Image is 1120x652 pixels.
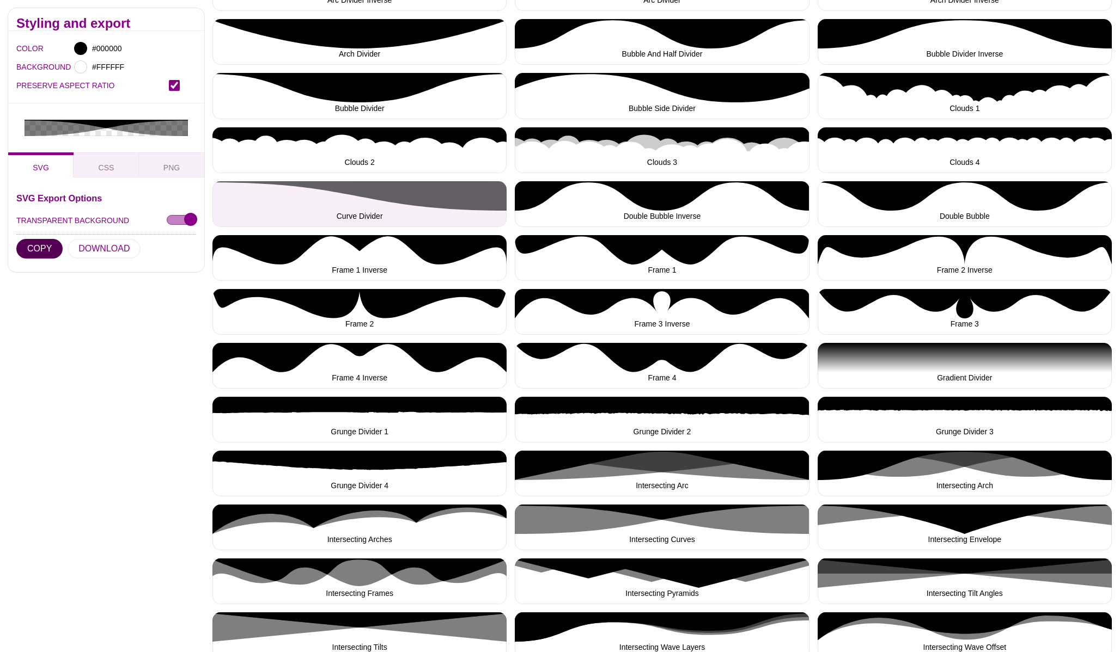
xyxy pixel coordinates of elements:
[212,19,507,65] button: Arch Divider
[16,194,196,202] h3: SVG Export Options
[139,152,204,177] button: PNG
[515,19,809,65] button: Bubble And Half Divider
[16,213,129,227] label: TRANSPARENT BACKGROUND
[818,397,1112,442] button: Grunge Divider 3
[212,289,507,335] button: Frame 2
[212,181,507,227] button: Curve Divider
[16,19,196,28] h2: Styling and export
[818,343,1112,389] button: Gradient Divider
[515,235,809,281] button: Frame 1
[818,451,1112,496] button: Intersecting Arch
[16,60,30,74] label: BACKGROUND
[515,343,809,389] button: Frame 4
[515,451,809,496] button: Intersecting Arc
[212,73,507,119] button: Bubble Divider
[515,397,809,442] button: Grunge Divider 2
[818,19,1112,65] button: Bubble Divider Inverse
[818,73,1112,119] button: Clouds 1
[818,235,1112,281] button: Frame 2 Inverse
[212,505,507,550] button: Intersecting Arches
[212,451,507,496] button: Grunge Divider 4
[818,289,1112,335] button: Frame 3
[212,127,507,173] button: Clouds 2
[515,127,809,173] button: Clouds 3
[515,289,809,335] button: Frame 3 Inverse
[16,78,169,93] label: PRESERVE ASPECT RATIO
[515,558,809,604] button: Intersecting Pyramids
[212,397,507,442] button: Grunge Divider 1
[515,73,809,119] button: Bubble Side Divider
[212,343,507,389] button: Frame 4 Inverse
[515,181,809,227] button: Double Bubble Inverse
[818,558,1112,604] button: Intersecting Tilt Angles
[818,505,1112,550] button: Intersecting Envelope
[212,235,507,281] button: Frame 1 Inverse
[16,239,63,259] button: COPY
[16,41,30,56] label: COLOR
[99,163,114,172] span: CSS
[74,152,139,177] button: CSS
[163,163,180,172] span: PNG
[818,127,1112,173] button: Clouds 4
[515,505,809,550] button: Intersecting Curves
[818,181,1112,227] button: Double Bubble
[68,239,141,259] button: DOWNLOAD
[212,558,507,604] button: Intersecting Frames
